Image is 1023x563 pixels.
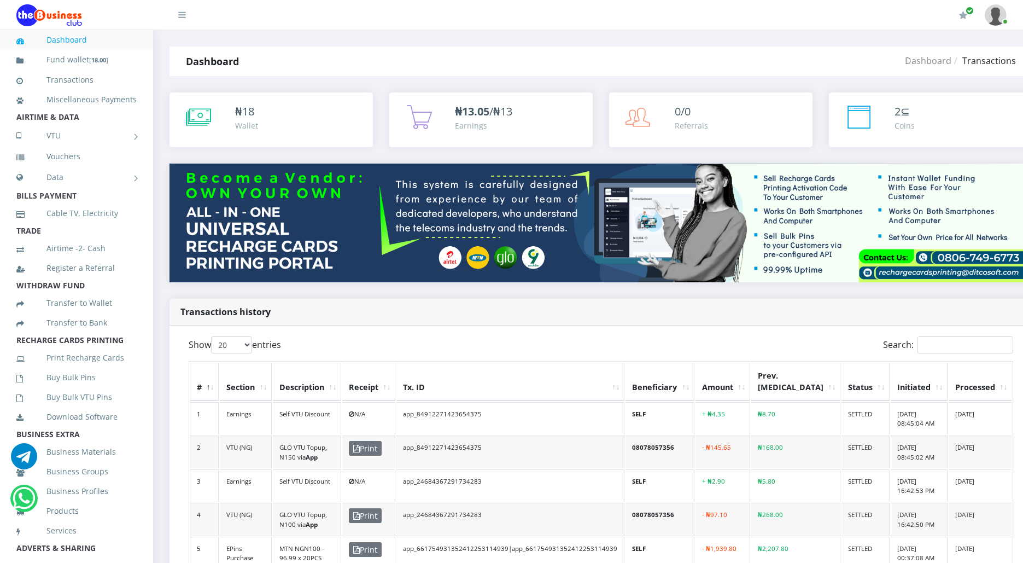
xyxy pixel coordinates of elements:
a: ₦13.05/₦13 Earnings [389,92,593,147]
th: Tx. ID: activate to sort column ascending [396,363,624,401]
div: Wallet [235,120,258,131]
a: Chat for support [11,451,37,469]
td: [DATE] 08:45:04 AM [891,402,948,435]
a: Transfer to Wallet [16,291,137,316]
th: Status: activate to sort column ascending [841,363,890,401]
a: Business Materials [16,439,137,465]
td: 08078057356 [626,436,694,468]
a: Download Software [16,404,137,429]
span: /₦13 [455,104,512,119]
td: [DATE] [949,402,1012,435]
i: Renew/Upgrade Subscription [959,11,967,20]
td: ₦8.70 [751,402,840,435]
small: [ ] [89,56,108,64]
a: Buy Bulk VTU Pins [16,385,137,410]
td: GLO VTU Topup, N150 via [273,436,341,468]
td: - ₦145.65 [695,436,750,468]
a: Airtime -2- Cash [16,236,137,261]
a: Services [16,518,137,543]
td: [DATE] [949,469,1012,502]
div: ⊆ [895,103,915,120]
th: Description: activate to sort column ascending [273,363,341,401]
td: VTU (NG) [220,503,272,536]
a: Cable TV, Electricity [16,201,137,226]
td: GLO VTU Topup, N100 via [273,503,341,536]
span: 0/0 [675,104,691,119]
b: 18.00 [91,56,106,64]
td: 08078057356 [626,503,694,536]
strong: Dashboard [186,55,239,68]
td: N/A [342,469,395,502]
td: app_84912271423654375 [396,436,624,468]
th: Beneficiary: activate to sort column ascending [626,363,694,401]
td: SETTLED [841,469,890,502]
td: app_84912271423654375 [396,402,624,435]
a: Vouchers [16,144,137,169]
td: app_24684367291734283 [396,469,624,502]
th: #: activate to sort column descending [190,363,219,401]
div: Earnings [455,120,512,131]
td: - ₦97.10 [695,503,750,536]
input: Search: [917,336,1013,353]
td: 3 [190,469,219,502]
b: App [306,520,318,529]
select: Showentries [211,336,252,353]
td: VTU (NG) [220,436,272,468]
span: 2 [895,104,901,119]
td: 1 [190,402,219,435]
td: + ₦4.35 [695,402,750,435]
span: Renew/Upgrade Subscription [966,7,974,15]
th: Amount: activate to sort column ascending [695,363,750,401]
div: Coins [895,120,915,131]
a: Transfer to Bank [16,310,137,335]
td: [DATE] 16:42:53 PM [891,469,948,502]
label: Show entries [189,336,281,353]
td: + ₦2.90 [695,469,750,502]
td: [DATE] 08:45:02 AM [891,436,948,468]
td: Earnings [220,402,272,435]
a: ₦18 Wallet [169,92,373,147]
td: 4 [190,503,219,536]
a: VTU [16,122,137,149]
td: ₦168.00 [751,436,840,468]
td: Earnings [220,469,272,502]
a: Fund wallet[18.00] [16,47,137,73]
span: Print [349,441,382,456]
strong: Transactions history [180,306,271,318]
td: ₦268.00 [751,503,840,536]
td: app_24684367291734283 [396,503,624,536]
th: Receipt: activate to sort column ascending [342,363,395,401]
th: Prev. Bal: activate to sort column ascending [751,363,840,401]
img: User [985,4,1007,26]
td: SETTLED [841,402,890,435]
td: ₦5.80 [751,469,840,502]
td: N/A [342,402,395,435]
a: Transactions [16,67,137,92]
a: Data [16,164,137,191]
a: Print Recharge Cards [16,345,137,370]
td: [DATE] [949,503,1012,536]
b: App [306,453,318,461]
a: Business Profiles [16,479,137,504]
span: 18 [242,104,254,119]
li: Transactions [951,54,1016,67]
td: Self VTU Discount [273,469,341,502]
a: Dashboard [905,55,951,67]
th: Initiated: activate to sort column ascending [891,363,948,401]
a: Business Groups [16,459,137,484]
a: Buy Bulk Pins [16,365,137,390]
label: Search: [883,336,1013,353]
div: Referrals [675,120,708,131]
td: SELF [626,469,694,502]
a: Products [16,498,137,524]
a: Register a Referral [16,256,137,281]
span: Print [349,542,382,557]
b: ₦13.05 [455,104,489,119]
td: [DATE] 16:42:50 PM [891,503,948,536]
td: Self VTU Discount [273,402,341,435]
a: Chat for support [13,494,35,512]
td: 2 [190,436,219,468]
td: SELF [626,402,694,435]
div: ₦ [235,103,258,120]
td: SETTLED [841,436,890,468]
